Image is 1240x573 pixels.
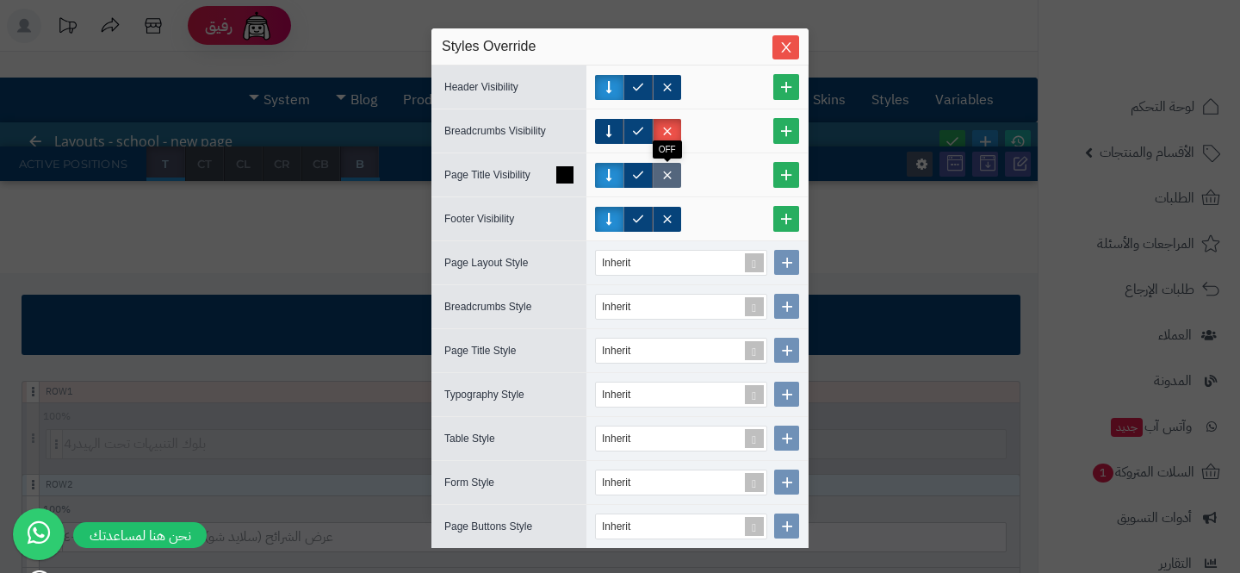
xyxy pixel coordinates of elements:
div: Inherit [602,514,648,539]
div: Inherit [602,383,648,407]
div: OFF [653,140,682,159]
span: Footer Visibility [444,213,514,225]
div: Inherit [602,339,648,363]
span: Table Style [444,433,495,445]
button: Close [772,35,799,59]
span: Page Layout Style [444,257,528,269]
span: Breadcrumbs Visibility [444,125,546,137]
span: Page Buttons Style [444,520,532,533]
span: Typography Style [444,389,524,401]
div: Inherit [602,251,648,275]
div: Inherit [602,470,648,495]
div: Styles Override [442,37,798,56]
span: Breadcrumbs Style [444,301,531,313]
span: Page Title Style [444,345,516,357]
div: Inherit [602,295,648,319]
span: Header Visibility [444,81,518,93]
span: Page Title Visibility [444,169,530,181]
div: Inherit [602,427,648,451]
span: Form Style [444,476,494,489]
